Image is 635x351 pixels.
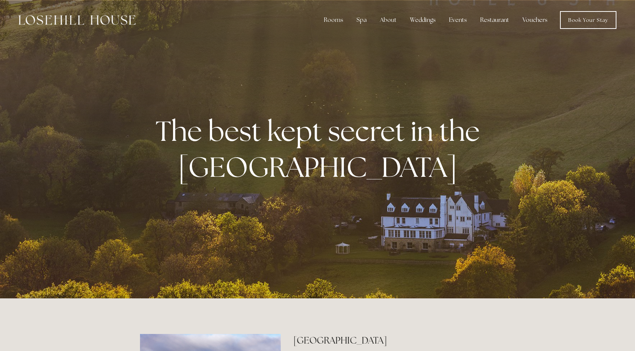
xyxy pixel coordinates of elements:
div: Events [443,13,473,27]
div: Restaurant [474,13,515,27]
a: Vouchers [517,13,553,27]
div: Rooms [318,13,349,27]
div: About [374,13,403,27]
strong: The best kept secret in the [GEOGRAPHIC_DATA] [156,113,486,185]
div: Weddings [404,13,442,27]
h2: [GEOGRAPHIC_DATA] [293,334,495,347]
img: Losehill House [19,15,136,25]
div: Spa [351,13,372,27]
a: Book Your Stay [560,11,616,29]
